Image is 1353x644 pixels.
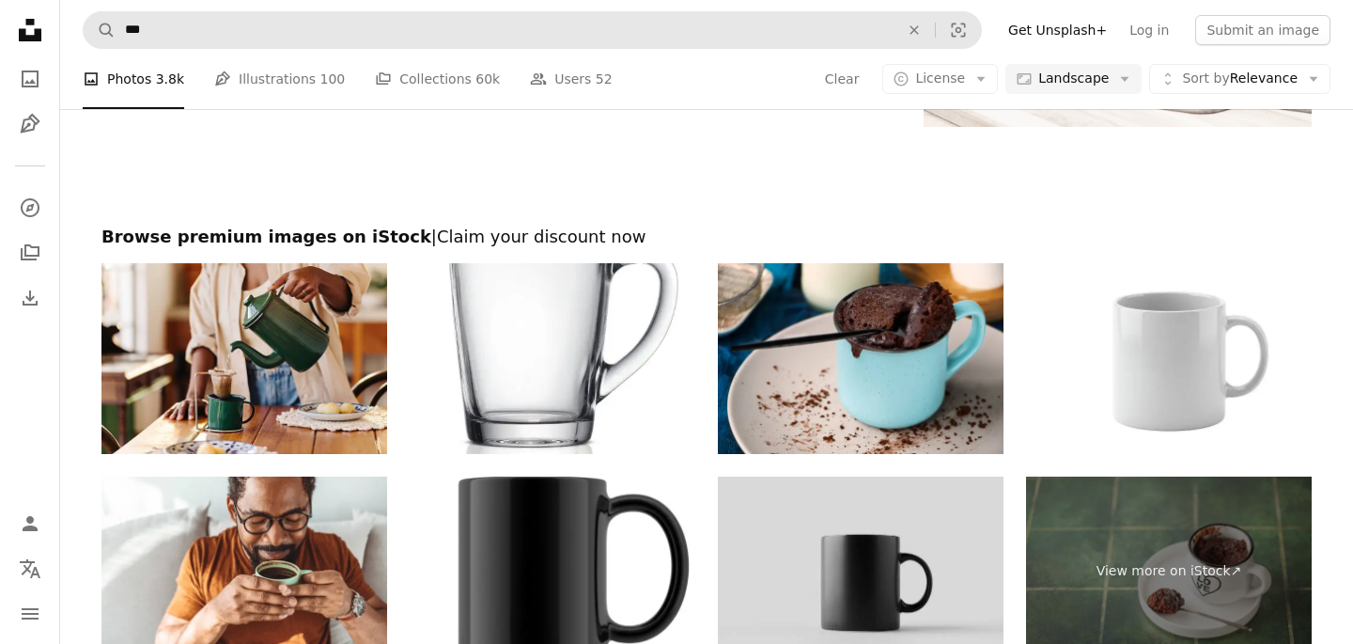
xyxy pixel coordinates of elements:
[11,189,49,227] a: Explore
[101,226,1312,248] h2: Browse premium images on iStock
[11,505,49,542] a: Log in / Sign up
[475,69,500,89] span: 60k
[11,279,49,317] a: Download History
[214,49,345,109] a: Illustrations 100
[530,49,613,109] a: Users 52
[824,64,861,94] button: Clear
[11,60,49,98] a: Photos
[1182,71,1229,86] span: Sort by
[596,69,613,89] span: 52
[84,12,116,48] button: Search Unsplash
[1005,64,1142,94] button: Landscape
[410,263,695,454] img: Glass cup
[936,12,981,48] button: Visual search
[1118,15,1180,45] a: Log in
[915,71,965,86] span: License
[1149,64,1330,94] button: Sort byRelevance
[11,11,49,53] a: Home — Unsplash
[320,69,346,89] span: 100
[882,64,998,94] button: License
[101,263,387,454] img: Brazilian woman preparing traditional breakfast with strained coffee and cheese bread rolls
[1026,263,1312,454] img: Isolated Plain White Ceramic Coffee Mug Mockup
[11,550,49,588] button: Language
[1195,15,1330,45] button: Submit an image
[431,227,646,246] span: | Claim your discount now
[718,263,1003,454] img: mugcake is microwaved. Homemade cupcake in a mug is on a plate.
[11,234,49,272] a: Collections
[1038,70,1109,88] span: Landscape
[997,15,1118,45] a: Get Unsplash+
[83,11,982,49] form: Find visuals sitewide
[894,12,935,48] button: Clear
[375,49,500,109] a: Collections 60k
[11,595,49,633] button: Menu
[11,105,49,143] a: Illustrations
[1182,70,1298,88] span: Relevance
